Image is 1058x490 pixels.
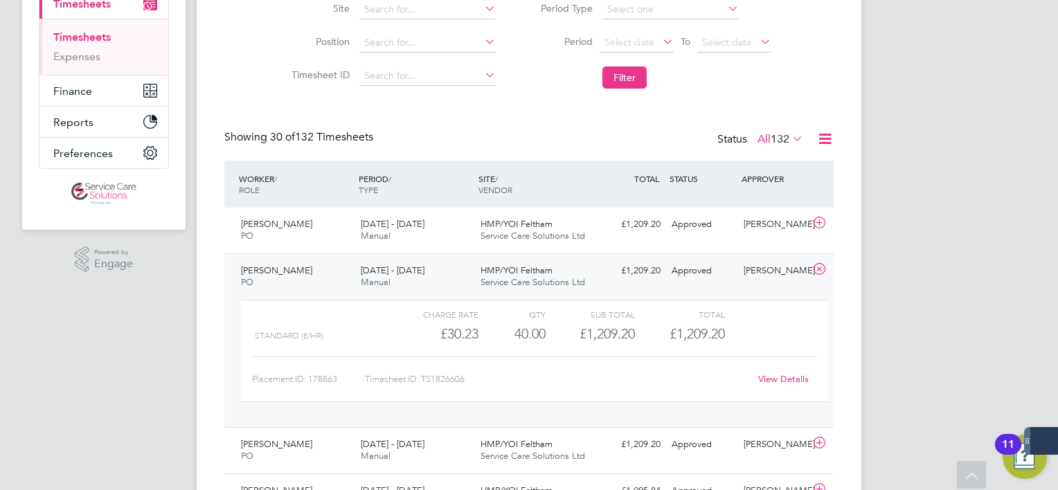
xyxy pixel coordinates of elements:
label: Timesheet ID [287,69,350,81]
div: Timesheet ID: TS1826606 [365,368,749,390]
label: Period Type [530,2,593,15]
span: / [388,173,391,184]
span: [PERSON_NAME] [241,264,312,276]
span: PO [241,276,253,288]
span: HMP/YOI Feltham [481,264,553,276]
div: WORKER [235,166,355,202]
span: Preferences [53,147,113,160]
span: Standard (£/HR) [255,331,323,341]
span: [PERSON_NAME] [241,438,312,450]
span: ROLE [239,184,260,195]
div: Approved [666,433,738,456]
div: PERIOD [355,166,475,202]
span: Service Care Solutions Ltd [481,230,585,242]
span: Select date [702,36,752,48]
span: To [676,33,694,51]
div: £1,209.20 [594,433,666,456]
span: Manual [361,276,391,288]
a: Expenses [53,50,100,63]
div: 40.00 [478,323,546,345]
span: [DATE] - [DATE] [361,438,424,450]
div: £1,209.20 [594,213,666,236]
a: View Details [758,373,809,385]
span: PO [241,230,253,242]
div: Charge rate [389,306,478,323]
div: £1,209.20 [546,323,635,345]
div: SITE [475,166,595,202]
div: Timesheets [39,19,168,75]
a: Timesheets [53,30,111,44]
span: HMP/YOI Feltham [481,218,553,230]
span: £1,209.20 [670,325,725,342]
span: / [274,173,277,184]
span: HMP/YOI Feltham [481,438,553,450]
div: Total [635,306,724,323]
span: 30 of [270,130,295,144]
a: Go to home page [39,183,169,205]
div: Sub Total [546,306,635,323]
div: Approved [666,213,738,236]
div: STATUS [666,166,738,191]
div: [PERSON_NAME] [738,260,810,282]
span: Select date [604,36,654,48]
a: Powered byEngage [75,246,134,273]
div: [PERSON_NAME] [738,433,810,456]
span: [DATE] - [DATE] [361,218,424,230]
label: All [757,132,803,146]
span: TYPE [359,184,378,195]
span: [PERSON_NAME] [241,218,312,230]
button: Preferences [39,138,168,168]
div: Status [717,130,806,149]
button: Reports [39,107,168,137]
div: Showing [224,130,376,145]
button: Filter [602,66,647,89]
div: [PERSON_NAME] [738,213,810,236]
label: Period [530,35,593,48]
button: Finance [39,75,168,106]
span: Service Care Solutions Ltd [481,276,585,288]
div: Approved [666,260,738,282]
div: £1,209.20 [594,260,666,282]
input: Search for... [359,66,496,86]
span: Manual [361,450,391,462]
span: [DATE] - [DATE] [361,264,424,276]
span: Finance [53,84,92,98]
span: Service Care Solutions Ltd [481,450,585,462]
span: Manual [361,230,391,242]
div: APPROVER [738,166,810,191]
input: Search for... [359,33,496,53]
label: Site [287,2,350,15]
div: £30.23 [389,323,478,345]
label: Position [287,35,350,48]
span: / [495,173,498,184]
button: Open Resource Center, 11 new notifications [1003,435,1047,479]
div: Placement ID: 178863 [252,368,365,390]
span: Reports [53,116,93,129]
img: servicecare-logo-retina.png [71,183,136,205]
span: Powered by [94,246,133,258]
div: QTY [478,306,546,323]
span: TOTAL [634,173,659,184]
div: 11 [1002,444,1014,462]
span: Engage [94,258,133,270]
span: PO [241,450,253,462]
span: VENDOR [478,184,512,195]
span: 132 [771,132,789,146]
span: 132 Timesheets [270,130,373,144]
